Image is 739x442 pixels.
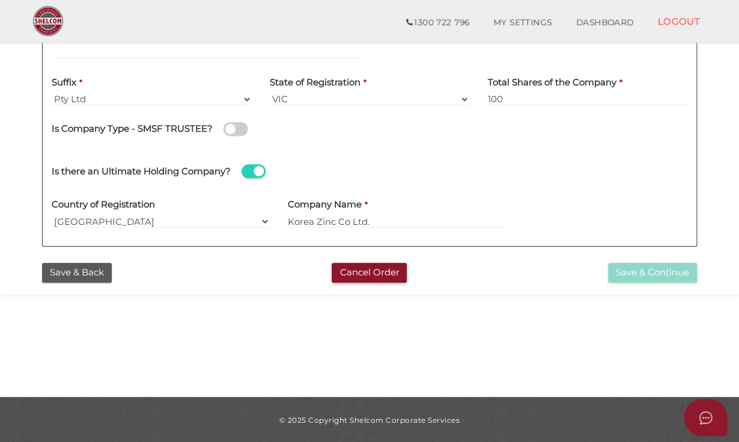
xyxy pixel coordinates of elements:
[481,11,564,35] a: MY SETTINGS
[487,78,616,88] h4: Total Shares of the Company
[52,215,270,228] select: v
[270,78,360,88] h4: State of Registration
[52,200,155,210] h4: Country of Registration
[608,263,697,283] button: Save & Continue
[9,415,730,425] div: © 2025 Copyright Shelcom Corporate Services
[564,11,646,35] a: DASHBOARD
[52,124,213,134] h4: Is Company Type - SMSF TRUSTEE?
[52,78,76,88] h4: Suffix
[645,9,712,34] a: LOGOUT
[42,263,112,283] button: Save & Back
[332,263,407,283] button: Cancel Order
[52,167,231,177] h4: Is there an Ultimate Holding Company?
[684,399,727,436] button: Open asap
[394,11,481,35] a: 1300 722 796
[288,200,362,210] h4: Company Name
